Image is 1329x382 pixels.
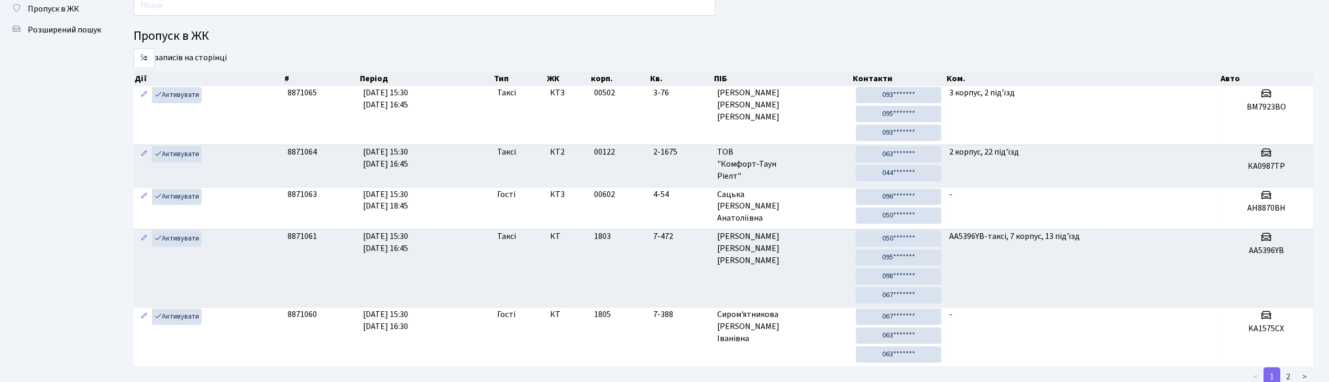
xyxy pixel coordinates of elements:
label: записів на сторінці [134,48,227,68]
a: Активувати [152,189,202,205]
span: 3-76 [653,87,709,99]
th: Тип [493,71,546,86]
a: Редагувати [138,146,150,162]
span: 00502 [594,87,615,99]
span: 4-54 [653,189,709,201]
span: 1805 [594,309,611,320]
select: записів на сторінці [134,48,155,68]
span: 8871061 [288,231,317,242]
th: Контакти [852,71,945,86]
h5: КА0987ТР [1224,161,1309,171]
h5: ВМ7923ВО [1224,102,1309,112]
span: 00602 [594,189,615,200]
h4: Пропуск в ЖК [134,29,1313,44]
span: 2-1675 [653,146,709,158]
span: 8871065 [288,87,317,99]
span: 2 корпус, 22 під'їзд [950,146,1019,158]
span: 8871063 [288,189,317,200]
h5: АН8870ВН [1224,203,1309,213]
span: [DATE] 15:30 [DATE] 16:45 [363,87,408,111]
span: Сиром'ятникова [PERSON_NAME] Іванівна [717,309,848,345]
span: ТОВ "Комфорт-Таун Ріелт" [717,146,848,182]
span: Гості [497,189,515,201]
span: [DATE] 15:30 [DATE] 16:30 [363,309,408,332]
a: Розширений пошук [5,19,110,40]
a: Активувати [152,231,202,247]
span: КТ3 [550,87,586,99]
a: Редагувати [138,231,150,247]
span: Таксі [497,87,516,99]
th: # [283,71,359,86]
th: Дії [134,71,283,86]
span: - [950,309,953,320]
th: Авто [1220,71,1313,86]
a: Редагувати [138,87,150,103]
span: КТ [550,309,586,321]
span: [PERSON_NAME] [PERSON_NAME] [PERSON_NAME] [717,231,848,267]
span: Таксі [497,146,516,158]
th: Кв. [649,71,713,86]
th: Період [359,71,493,86]
span: КТ [550,231,586,243]
h5: KA1575CX [1224,324,1309,334]
span: КТ3 [550,189,586,201]
span: Сацька [PERSON_NAME] Анатоліївна [717,189,848,225]
span: [DATE] 15:30 [DATE] 18:45 [363,189,408,212]
span: [PERSON_NAME] [PERSON_NAME] [PERSON_NAME] [717,87,848,123]
span: 7-388 [653,309,709,321]
th: ПІБ [713,71,852,86]
a: Редагувати [138,189,150,205]
th: ЖК [546,71,590,86]
span: 8871064 [288,146,317,158]
span: [DATE] 15:30 [DATE] 16:45 [363,231,408,254]
th: корп. [590,71,649,86]
span: Пропуск в ЖК [28,3,79,15]
th: Ком. [946,71,1220,86]
a: Активувати [152,87,202,103]
span: 00122 [594,146,615,158]
a: Активувати [152,146,202,162]
span: КТ2 [550,146,586,158]
a: Редагувати [138,309,150,325]
span: 3 корпус, 2 під'їзд [950,87,1015,99]
span: [DATE] 15:30 [DATE] 16:45 [363,146,408,170]
span: AA5396YB-таксі, 7 корпус, 13 під'їзд [950,231,1080,242]
span: Гості [497,309,515,321]
a: Активувати [152,309,202,325]
h5: AA5396YB [1224,246,1309,256]
span: 1803 [594,231,611,242]
span: - [950,189,953,200]
span: 8871060 [288,309,317,320]
span: 7-472 [653,231,709,243]
span: Розширений пошук [28,24,101,36]
span: Таксі [497,231,516,243]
